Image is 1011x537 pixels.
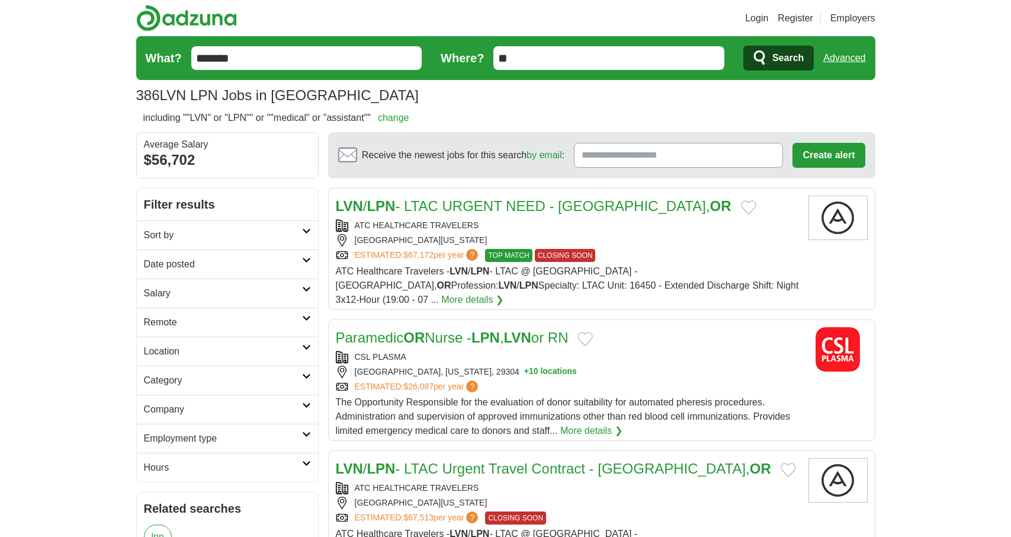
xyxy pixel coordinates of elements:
img: Company logo [808,458,868,503]
h2: including ""LVN" or "LPN"" or ""medical" or "assistant"" [143,111,409,125]
a: Date posted [137,250,318,279]
div: [GEOGRAPHIC_DATA], [US_STATE], 29304 [336,366,799,378]
button: Add to favorite jobs [577,332,593,346]
a: Register [778,11,813,25]
span: ATC Healthcare Travelers - / - LTAC @ [GEOGRAPHIC_DATA] - [GEOGRAPHIC_DATA], Profession: / Specia... [336,266,799,305]
strong: OR [750,461,771,477]
strong: OR [403,330,425,346]
h2: Salary [144,286,302,301]
a: Location [137,337,318,366]
strong: OR [437,280,451,290]
span: + [524,366,529,378]
a: Hours [137,453,318,482]
a: Company [137,395,318,424]
a: Category [137,366,318,395]
span: $67,513 [403,513,434,522]
button: Create alert [792,143,865,168]
a: Sort by [137,220,318,250]
a: change [378,113,409,123]
strong: LPN [367,198,395,214]
span: 386 [136,85,160,106]
span: $67,172 [403,250,434,260]
a: More details ❯ [560,424,622,438]
h1: LVN LPN Jobs in [GEOGRAPHIC_DATA] [136,87,419,103]
a: LVN/LPN- LTAC Urgent Travel Contract - [GEOGRAPHIC_DATA],OR [336,461,771,477]
label: What? [146,49,182,67]
h2: Remote [144,315,302,330]
h2: Company [144,402,302,417]
h2: Date posted [144,257,302,271]
button: Add to favorite jobs [781,463,796,477]
strong: LPN [367,461,395,477]
a: More details ❯ [441,293,503,307]
a: Employment type [137,424,318,453]
a: Remote [137,308,318,337]
img: Company logo [808,196,868,240]
div: ATC HEALTHCARE TRAVELERS [336,219,799,232]
strong: OR [710,198,731,214]
strong: LPN [470,266,489,276]
h2: Hours [144,461,302,475]
button: +10 locations [524,366,577,378]
a: ESTIMATED:$67,172per year? [355,249,481,262]
a: Advanced [823,46,865,70]
span: ? [466,512,478,523]
span: The Opportunity Responsible for the evaluation of donor suitability for automated pheresis proced... [336,397,791,436]
strong: LVN [499,280,517,290]
h2: Location [144,344,302,359]
span: ? [466,381,478,392]
h2: Related searches [144,500,311,517]
h2: Category [144,373,302,388]
div: [GEOGRAPHIC_DATA][US_STATE] [336,234,799,247]
a: by email [527,150,562,160]
strong: LPN [471,330,500,346]
div: ATC HEALTHCARE TRAVELERS [336,482,799,494]
img: Adzuna logo [136,5,237,31]
span: CLOSING SOON [535,249,596,262]
strong: LVN [336,198,363,214]
div: $56,702 [144,149,311,171]
div: Average Salary [144,140,311,149]
h2: Sort by [144,228,302,242]
img: CSL Plasma logo [808,327,868,372]
span: CLOSING SOON [485,512,546,525]
span: $26,087 [403,382,434,391]
strong: LPN [519,280,538,290]
a: Login [745,11,768,25]
h2: Filter results [137,188,318,220]
span: Search [772,46,804,70]
a: ESTIMATED:$67,513per year? [355,512,481,525]
a: ParamedicORNurse -LPN,LVNor RN [336,330,569,346]
strong: LVN [504,330,531,346]
a: CSL PLASMA [355,352,406,362]
a: Salary [137,279,318,308]
a: LVN/LPN- LTAC URGENT NEED - [GEOGRAPHIC_DATA],OR [336,198,731,214]
span: ? [466,249,478,261]
strong: LVN [450,266,468,276]
strong: LVN [336,461,363,477]
a: ESTIMATED:$26,087per year? [355,381,481,393]
span: TOP MATCH [485,249,532,262]
h2: Employment type [144,431,302,446]
button: Search [743,46,814,71]
button: Add to favorite jobs [741,200,756,215]
a: Employers [830,11,875,25]
label: Where? [441,49,484,67]
div: [GEOGRAPHIC_DATA][US_STATE] [336,497,799,509]
span: Receive the newest jobs for this search : [362,148,564,162]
